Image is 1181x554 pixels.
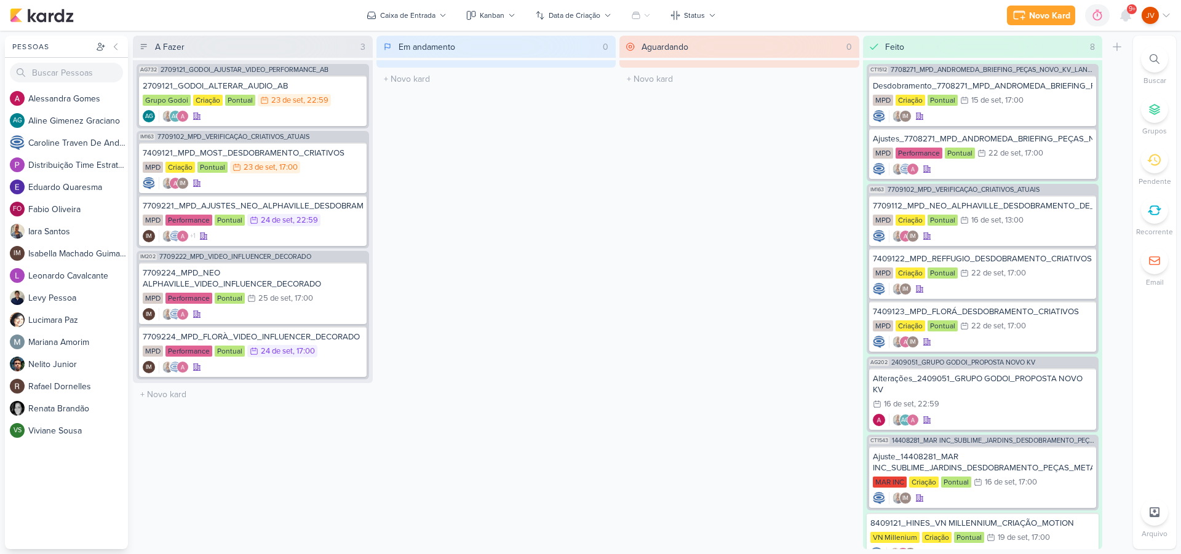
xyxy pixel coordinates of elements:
img: Iara Santos [162,177,174,189]
div: Criador(a): Isabella Machado Guimarães [143,361,155,373]
div: Pontual [197,162,228,173]
span: CT1543 [869,437,889,444]
div: F a b i o O l i v e i r a [28,203,128,216]
div: Aline Gimenez Graciano [10,113,25,128]
div: MPD [873,148,893,159]
p: Recorrente [1136,226,1173,237]
div: , 17:00 [1004,322,1026,330]
p: AG [172,114,180,120]
p: AG [13,117,22,124]
img: Caroline Traven De Andrade [143,177,155,189]
div: Colaboradores: Iara Santos, Alessandra Gomes, Isabella Machado Guimarães [889,336,919,348]
div: Colaboradores: Iara Santos, Caroline Traven De Andrade, Alessandra Gomes [889,163,919,175]
img: Iara Santos [162,308,174,320]
img: Alessandra Gomes [907,163,919,175]
p: AG [145,114,153,120]
img: Alessandra Gomes [177,361,189,373]
img: Caroline Traven De Andrade [873,163,885,175]
div: Isabella Machado Guimarães [899,492,912,504]
div: Criador(a): Caroline Traven De Andrade [143,177,155,189]
div: 7409121_MPD_MOST_DESDOBRAMENTO_CRIATIVOS [143,148,363,159]
input: Buscar Pessoas [10,63,123,82]
img: Alessandra Gomes [899,336,912,348]
p: JV [1146,10,1155,21]
div: , 22:59 [293,216,318,224]
div: , 13:00 [1001,216,1024,224]
div: Criador(a): Caroline Traven De Andrade [873,283,885,295]
div: MPD [873,215,893,226]
div: C a r o l i n e T r a v e n D e A n d r a d e [28,137,128,149]
div: 16 de set [884,400,914,408]
div: Pontual [928,320,958,331]
div: Criação [896,215,925,226]
div: Isabella Machado Guimarães [907,336,919,348]
div: MAR INC [873,477,907,488]
span: 9+ [1129,4,1135,14]
div: R a f a e l D o r n e l l e s [28,380,128,393]
img: Caroline Traven De Andrade [10,135,25,150]
div: Colaboradores: Iara Santos, Aline Gimenez Graciano, Alessandra Gomes [889,414,919,426]
span: CT1512 [869,66,888,73]
div: 7709221_MPD_AJUSTES_NEO_ALPHAVILLE_DESDOBRAMENTO_DE_PEÇAS [143,200,363,212]
img: Rafael Dornelles [10,379,25,394]
div: Criador(a): Caroline Traven De Andrade [873,110,885,122]
div: 16 de set [985,478,1015,486]
div: 7409123_MPD_FLORÁ_DESDOBRAMENTO_CRIATIVOS [873,306,1093,317]
span: +1 [189,231,196,241]
p: Email [1146,277,1164,288]
span: 2409051_GRUPO GODOI_PROPOSTA NOVO KV [891,359,1035,366]
img: Eduardo Quaresma [10,180,25,194]
img: Iara Santos [892,110,904,122]
div: 0 [598,41,613,53]
div: Criador(a): Aline Gimenez Graciano [143,110,155,122]
div: Ajuste_14408281_MAR INC_SUBLIME_JARDINS_DESDOBRAMENTO_PEÇAS_META_ADS [873,451,1093,473]
p: FO [13,206,22,213]
div: 2709121_GODOI_ALTERAR_AUDIO_AB [143,81,363,92]
div: , 17:00 [1015,478,1037,486]
div: MPD [143,293,163,304]
div: Pontual [941,477,971,488]
div: 8 [1085,41,1100,53]
div: Pontual [215,293,245,304]
div: 7709112_MPD_NEO_ALPHAVILLE_DESDOBRAMENTO_DE_PEÇAS [873,200,1093,212]
img: Caroline Traven De Andrade [873,336,885,348]
div: Performance [165,215,212,226]
img: Iara Santos [162,230,174,242]
img: Iara Santos [892,492,904,504]
img: Iara Santos [892,336,904,348]
img: Levy Pessoa [10,290,25,305]
div: Isabella Machado Guimarães [899,283,912,295]
div: L e v y P e s s o a [28,291,128,304]
p: VS [14,427,22,434]
div: Criação [896,320,925,331]
div: Colaboradores: Iara Santos, Caroline Traven De Andrade, Alessandra Gomes [159,308,189,320]
span: IM202 [139,253,157,260]
p: AG [901,417,909,424]
div: Pontual [945,148,975,159]
p: Pendente [1139,176,1171,187]
div: Colaboradores: Iara Santos, Caroline Traven De Andrade, Alessandra Gomes, Isabella Machado Guimarães [159,230,196,242]
div: Colaboradores: Iara Santos, Alessandra Gomes, Isabella Machado Guimarães [889,230,919,242]
span: 7709102_MPD_VERIFICAÇÃO_CRIATIVOS_ATUAIS [888,186,1040,193]
div: I a r a S a n t o s [28,225,128,238]
input: + Novo kard [379,70,614,88]
div: Colaboradores: Iara Santos, Caroline Traven De Andrade, Alessandra Gomes [159,361,189,373]
img: Leonardo Cavalcante [10,268,25,283]
div: Ajustes_7708271_MPD_ANDROMEDA_BRIEFING_PEÇAS_NOVO_KV_LANÇAMENTO_v3 [873,133,1093,144]
div: Isabella Machado Guimarães [899,110,912,122]
div: 19 de set [998,534,1028,542]
div: 7709224_MPD_NEO ALPHAVILLE_VIDEO_INFLUENCER_DECORADO [143,267,363,290]
div: Pessoas [10,41,93,52]
img: Mariana Amorim [10,334,25,349]
img: Alessandra Gomes [899,230,912,242]
img: Caroline Traven De Andrade [873,283,885,295]
img: Alessandra Gomes [169,177,181,189]
p: IM [146,365,152,371]
img: Iara Santos [892,414,904,426]
img: Alessandra Gomes [10,91,25,106]
img: Caroline Traven De Andrade [899,163,912,175]
div: M a r i a n a A m o r i m [28,336,128,349]
div: D i s t r i b u i ç ã o T i m e E s t r a t é g i c o [28,159,128,172]
div: A l e s s a n d r a G o m e s [28,92,128,105]
div: , 17:00 [1001,97,1024,105]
